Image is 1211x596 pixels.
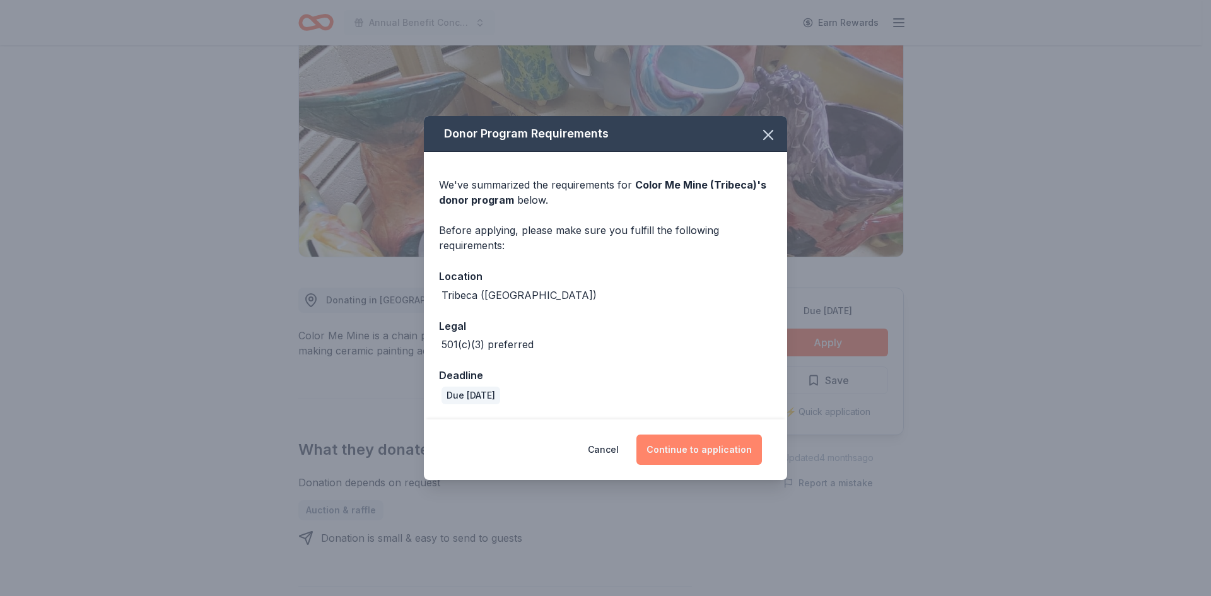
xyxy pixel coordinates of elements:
[588,435,619,465] button: Cancel
[439,223,772,253] div: Before applying, please make sure you fulfill the following requirements:
[442,288,597,303] div: Tribeca ([GEOGRAPHIC_DATA])
[442,337,534,352] div: 501(c)(3) preferred
[636,435,762,465] button: Continue to application
[424,116,787,152] div: Donor Program Requirements
[439,177,772,207] div: We've summarized the requirements for below.
[439,268,772,284] div: Location
[442,387,500,404] div: Due [DATE]
[439,367,772,383] div: Deadline
[439,318,772,334] div: Legal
